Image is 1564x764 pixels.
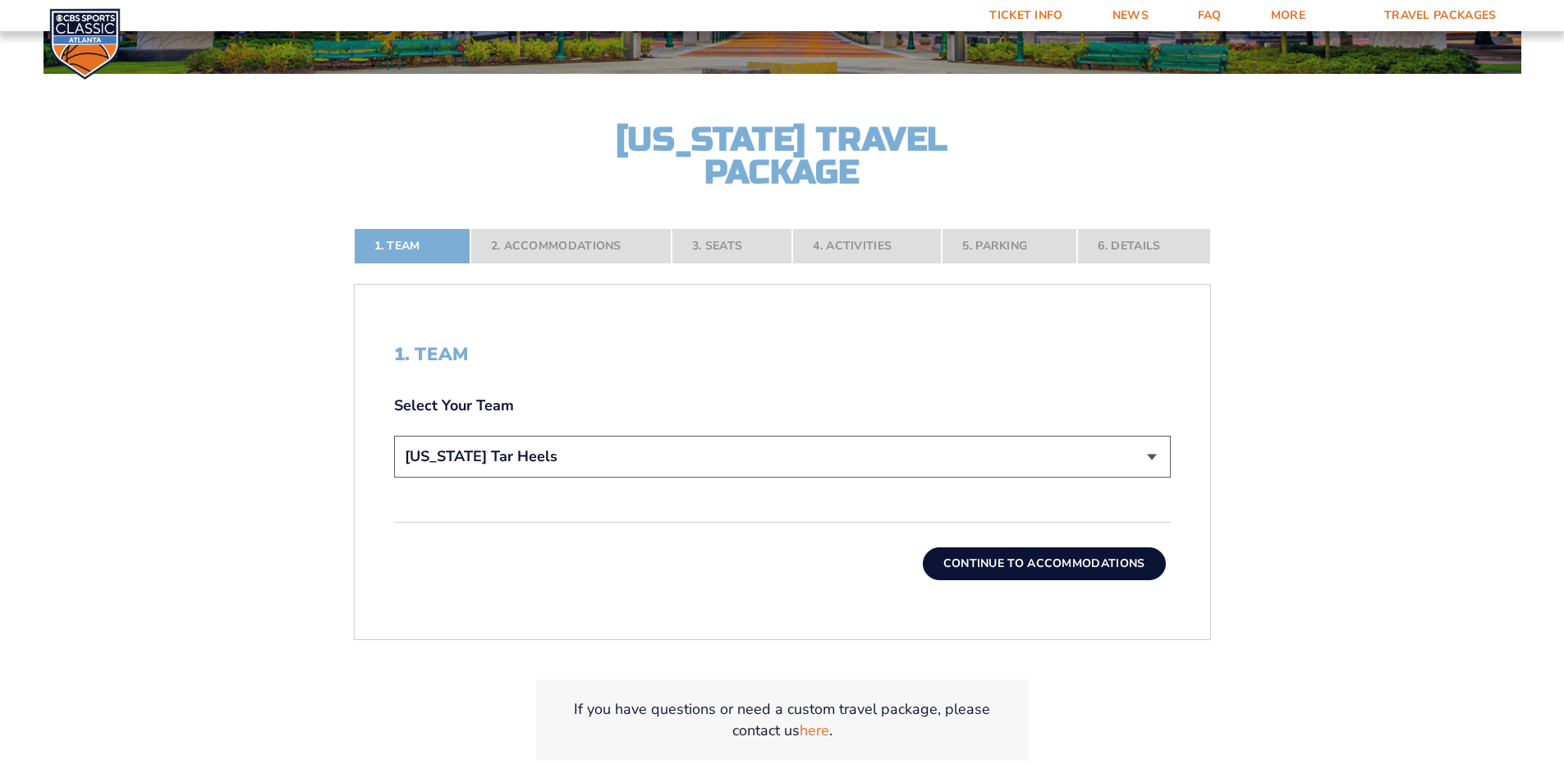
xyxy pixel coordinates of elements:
h2: 1. Team [394,344,1171,365]
a: here [800,721,829,741]
h2: [US_STATE] Travel Package [602,123,963,189]
img: CBS Sports Classic [49,8,121,80]
p: If you have questions or need a custom travel package, please contact us . [556,699,1009,740]
button: Continue To Accommodations [923,547,1166,580]
label: Select Your Team [394,396,1171,416]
